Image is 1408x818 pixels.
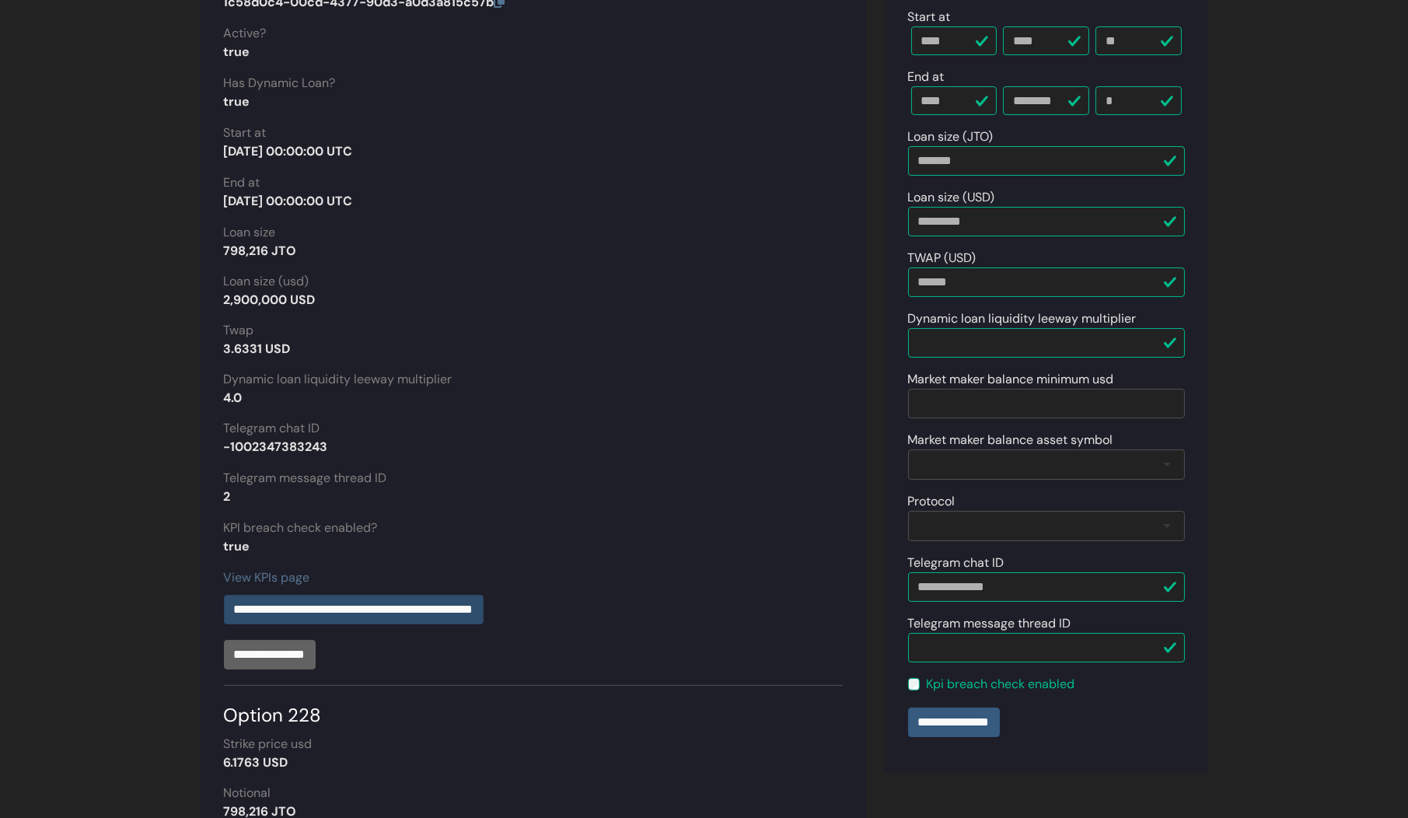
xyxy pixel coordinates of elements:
label: Twap [224,321,254,340]
strong: true [224,93,250,110]
label: Dynamic loan liquidity leeway multiplier [224,370,452,389]
strong: [DATE] 00:00:00 UTC [224,193,353,209]
label: Strike price usd [224,735,313,753]
label: End at [908,68,945,86]
strong: true [224,44,250,60]
label: Loan size (USD) [908,188,995,207]
label: Start at [908,8,951,26]
strong: 3.6331 USD [224,341,291,357]
strong: true [224,538,250,554]
label: Loan size (usd) [224,272,309,291]
label: Protocol [908,492,956,511]
label: Loan size (JTO) [908,128,994,146]
strong: 2 [224,488,231,505]
label: End at [224,173,260,192]
div: Option 228 [224,685,843,729]
label: Active? [224,24,267,43]
label: Dynamic loan liquidity leeway multiplier [908,309,1137,328]
label: Notional [224,784,271,802]
label: Telegram message thread ID [908,614,1071,633]
a: View KPIs page [224,569,310,586]
strong: 6.1763 USD [224,754,288,771]
strong: -1002347383243 [224,439,328,455]
label: Has Dynamic Loan? [224,74,336,93]
strong: 2,900,000 USD [224,292,316,308]
label: Loan size [224,223,276,242]
strong: 4.0 [224,390,243,406]
strong: 798,216 JTO [224,243,297,259]
label: KPI breach check enabled? [224,519,378,537]
label: Market maker balance minimum usd [908,370,1114,389]
label: Start at [224,124,267,142]
label: Telegram chat ID [908,554,1004,572]
label: TWAP (USD) [908,249,977,267]
label: Kpi breach check enabled [927,675,1075,694]
label: Telegram chat ID [224,419,320,438]
label: Telegram message thread ID [224,469,387,488]
label: Market maker balance asset symbol [908,431,1113,449]
strong: [DATE] 00:00:00 UTC [224,143,353,159]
